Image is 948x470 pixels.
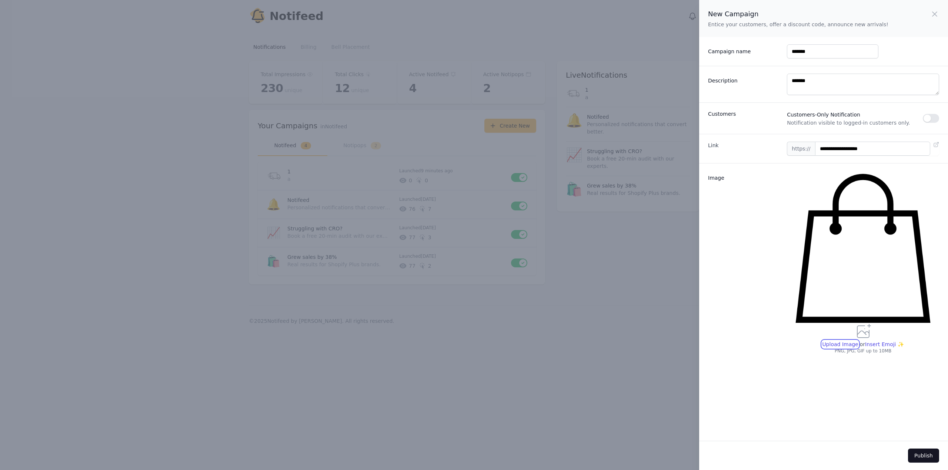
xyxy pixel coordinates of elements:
label: Description [708,74,781,84]
span: Customers-Only Notification [787,110,923,119]
p: or [858,341,865,348]
h2: Don't see Notifeed in your header? Let me know and I'll set it up! ✅ [11,49,137,85]
h1: Hello! [11,36,137,48]
h2: New Campaign [708,9,888,19]
label: Link [708,142,781,149]
span: https:// [787,142,815,156]
span: New conversation [48,102,89,108]
button: Publish [908,449,939,463]
span: Notification visible to logged-in customers only. [787,119,923,126]
span: Upload Image [822,341,858,347]
label: Campaign name [708,45,781,55]
h3: Customers [708,110,781,118]
span: Insert Emoji ✨ [865,341,904,348]
span: We run on Gist [62,258,94,263]
p: PNG, JPG, GIF up to 10MB [787,348,939,354]
label: Image [708,171,781,182]
p: Entice your customers, offer a discount code, announce new arrivals! [708,21,888,28]
button: New conversation [11,98,137,113]
img: wY7rbLcjAwAAAABJRU5ErkJggg== [787,171,939,323]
